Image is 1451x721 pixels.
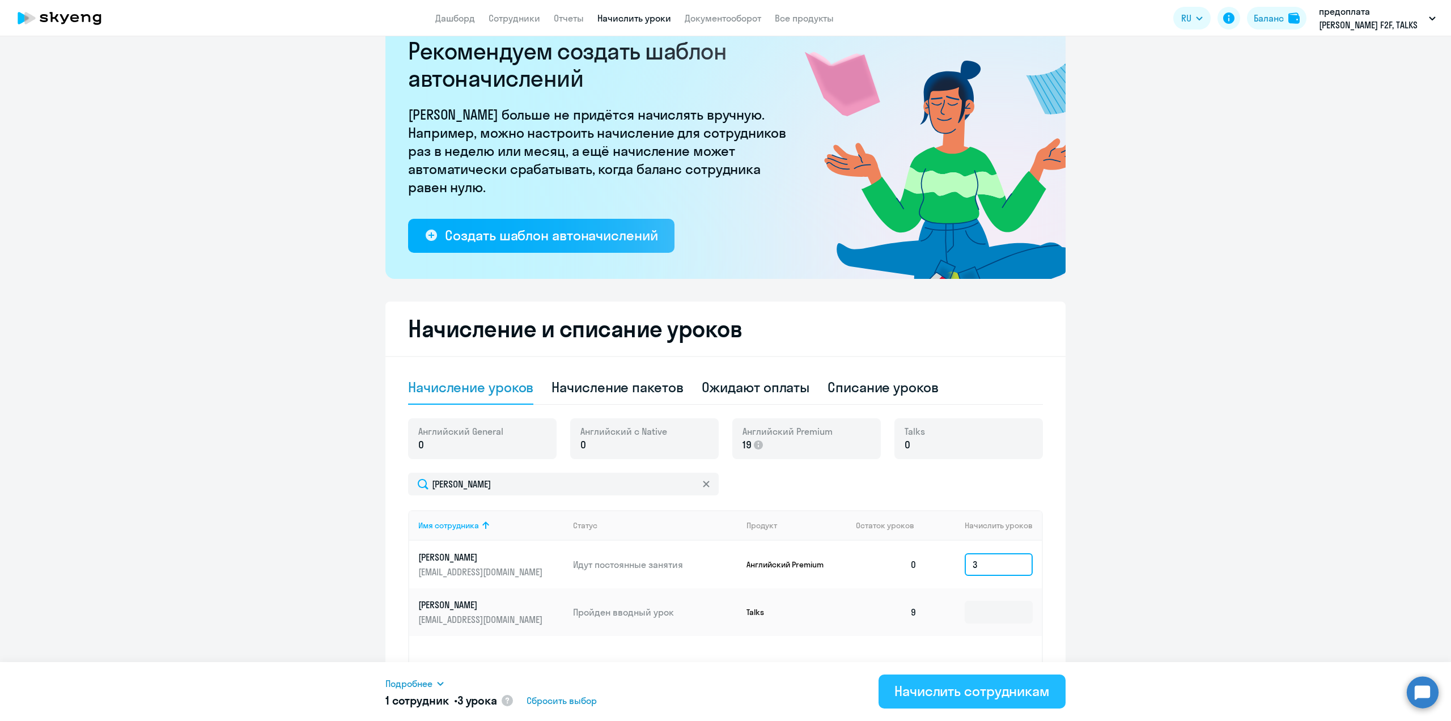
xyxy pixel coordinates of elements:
button: Создать шаблон автоначислений [408,219,674,253]
a: Все продукты [775,12,834,24]
h2: Рекомендуем создать шаблон автоначислений [408,37,794,92]
p: Пройден вводный урок [573,606,737,618]
span: Talks [905,425,925,438]
img: balance [1288,12,1300,24]
span: Подробнее [385,677,432,690]
button: Начислить сотрудникам [879,675,1066,709]
div: Остаток уроков [856,520,926,531]
span: Английский с Native [580,425,667,438]
p: [PERSON_NAME] больше не придётся начислять вручную. Например, можно настроить начисление для сотр... [408,105,794,196]
span: 0 [580,438,586,452]
th: Начислить уроков [926,510,1042,541]
td: 0 [847,541,926,588]
div: Продукт [746,520,777,531]
div: Создать шаблон автоначислений [445,226,657,244]
div: Начисление пакетов [551,378,683,396]
p: Идут постоянные занятия [573,558,737,571]
div: Начисление уроков [408,378,533,396]
a: Начислить уроки [597,12,671,24]
p: Английский Premium [746,559,831,570]
a: Документооборот [685,12,761,24]
span: 19 [743,438,752,452]
span: Английский Premium [743,425,833,438]
a: [PERSON_NAME][EMAIL_ADDRESS][DOMAIN_NAME] [418,551,564,578]
button: предоплата [PERSON_NAME] F2F, TALKS 2023, НЛМК, ПАО [1313,5,1441,32]
a: Отчеты [554,12,584,24]
div: Списание уроков [828,378,939,396]
div: Продукт [746,520,847,531]
div: Ожидают оплаты [702,378,810,396]
div: Баланс [1254,11,1284,25]
a: Сотрудники [489,12,540,24]
td: 9 [847,588,926,636]
a: [PERSON_NAME][EMAIL_ADDRESS][DOMAIN_NAME] [418,599,564,626]
div: Начислить сотрудникам [894,682,1050,700]
p: [EMAIL_ADDRESS][DOMAIN_NAME] [418,613,545,626]
p: [PERSON_NAME] [418,551,545,563]
p: [PERSON_NAME] [418,599,545,611]
span: Остаток уроков [856,520,914,531]
p: [EMAIL_ADDRESS][DOMAIN_NAME] [418,566,545,578]
span: 0 [905,438,910,452]
button: RU [1173,7,1211,29]
p: Talks [746,607,831,617]
span: 0 [418,438,424,452]
div: Статус [573,520,597,531]
div: Имя сотрудника [418,520,479,531]
span: 3 урока [457,693,497,707]
span: Английский General [418,425,503,438]
span: RU [1181,11,1191,25]
h5: 1 сотрудник • [385,693,497,709]
div: Статус [573,520,737,531]
button: Балансbalance [1247,7,1306,29]
p: предоплата [PERSON_NAME] F2F, TALKS 2023, НЛМК, ПАО [1319,5,1424,32]
span: Сбросить выбор [527,694,597,707]
h2: Начисление и списание уроков [408,315,1043,342]
a: Дашборд [435,12,475,24]
input: Поиск по имени, email, продукту или статусу [408,473,719,495]
div: Имя сотрудника [418,520,564,531]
